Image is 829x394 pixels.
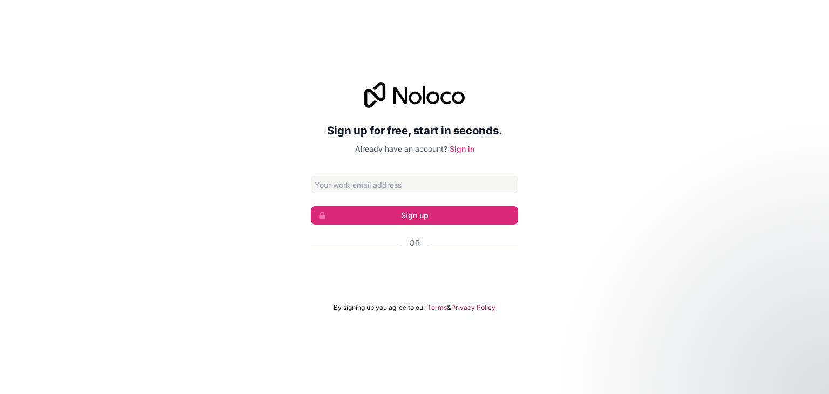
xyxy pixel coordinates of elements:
[311,206,518,225] button: Sign up
[355,144,447,153] span: Already have an account?
[334,303,426,312] span: By signing up you agree to our
[311,176,518,193] input: Email address
[447,303,451,312] span: &
[450,144,474,153] a: Sign in
[427,303,447,312] a: Terms
[311,121,518,140] h2: Sign up for free, start in seconds.
[451,303,495,312] a: Privacy Policy
[305,260,524,284] iframe: Sign in with Google Button
[409,237,420,248] span: Or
